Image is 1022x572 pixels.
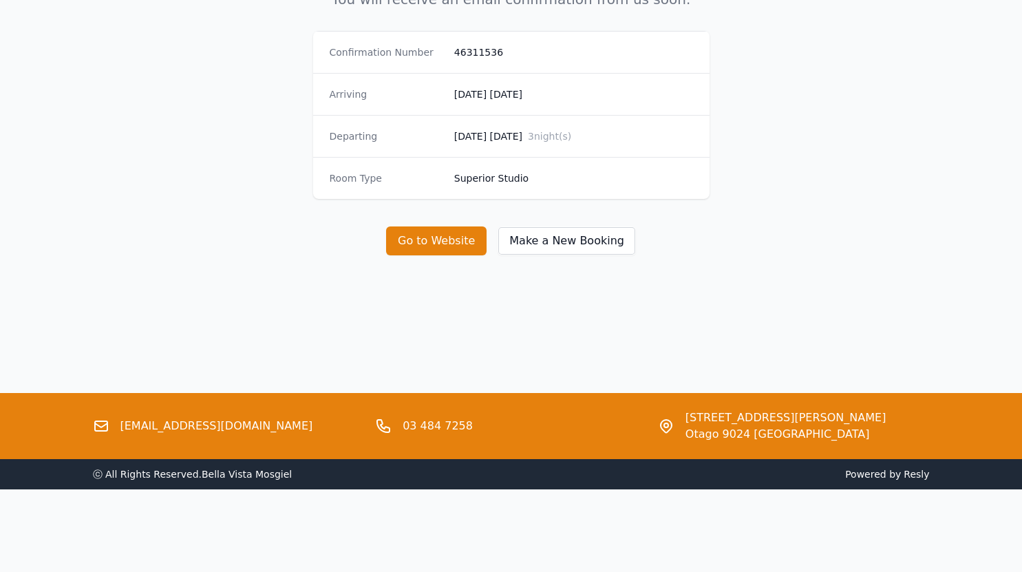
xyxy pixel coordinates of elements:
[528,131,571,142] span: 3 night(s)
[93,469,292,480] span: ⓒ All Rights Reserved. Bella Vista Mosgiel
[330,87,443,101] dt: Arriving
[498,226,636,255] button: Make a New Booking
[454,45,693,59] dd: 46311536
[330,171,443,185] dt: Room Type
[685,426,886,443] span: Otago 9024 [GEOGRAPHIC_DATA]
[517,467,930,481] span: Powered by
[120,418,313,434] a: [EMAIL_ADDRESS][DOMAIN_NAME]
[454,129,693,143] dd: [DATE] [DATE]
[386,226,487,255] button: Go to Website
[454,87,693,101] dd: [DATE] [DATE]
[330,129,443,143] dt: Departing
[330,45,443,59] dt: Confirmation Number
[454,171,693,185] dd: Superior Studio
[685,410,886,426] span: [STREET_ADDRESS][PERSON_NAME]
[386,234,498,247] a: Go to Website
[904,469,929,480] a: Resly
[403,418,473,434] a: 03 484 7258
